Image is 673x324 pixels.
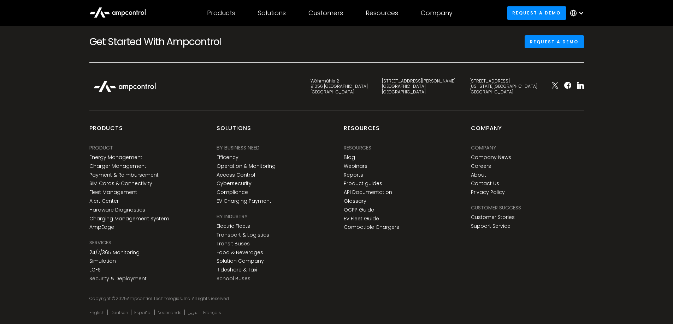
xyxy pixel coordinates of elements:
a: Product guides [344,181,382,187]
div: Customer success [471,204,521,212]
a: Food & Beverages [217,250,263,256]
a: Request a demo [507,6,566,19]
div: Customers [308,9,343,17]
a: Compliance [217,189,248,195]
a: SIM Cards & Connectivity [89,181,152,187]
a: Nederlands [158,310,182,316]
span: We will get back to you! [82,6,142,12]
div: [STREET_ADDRESS] [US_STATE][GEOGRAPHIC_DATA] [GEOGRAPHIC_DATA] [470,78,537,95]
div: [STREET_ADDRESS][PERSON_NAME] [GEOGRAPHIC_DATA] [GEOGRAPHIC_DATA] [382,78,455,95]
a: Charger Management [89,163,146,169]
a: Hardware Diagnostics [89,207,145,213]
a: AmpEdge [89,224,114,230]
a: Français [203,310,221,316]
a: Webinars [344,163,367,169]
a: Rideshare & Taxi [217,267,257,273]
a: Energy Management [89,154,142,160]
a: Privacy Policy [471,189,505,195]
div: Company [471,144,496,152]
a: About [471,172,486,178]
div: BY BUSINESS NEED [217,144,260,152]
a: Transit Buses [217,241,250,247]
div: Solutions [258,9,286,17]
a: Alert Center [89,198,119,204]
a: Fleet Management [89,189,137,195]
div: Company [471,124,502,138]
div: Wöhrmühle 2 91056 [GEOGRAPHIC_DATA] [GEOGRAPHIC_DATA] [311,78,368,95]
a: Cybersecurity [217,181,252,187]
a: Charging Management System [89,216,169,222]
a: Support Service [471,223,510,229]
div: SERVICES [89,239,111,246]
div: PRODUCT [89,144,113,152]
div: Company [421,9,453,17]
a: OCPP Guide [344,207,374,213]
div: Copyright © Ampcontrol Technologies, Inc. All rights reserved [89,296,584,301]
a: Español [134,310,152,316]
a: Careers [471,163,491,169]
a: Glossary [344,198,366,204]
a: EV Fleet Guide [344,216,379,222]
div: Resources [344,124,380,138]
div: Resources [344,144,371,152]
a: Customer Stories [471,214,515,220]
div: Products [207,9,235,17]
a: School Buses [217,276,250,282]
a: Electric Fleets [217,223,250,229]
a: Request a demo [525,35,584,48]
a: Blog [344,154,355,160]
a: Reports [344,172,363,178]
a: Solution Company [217,258,264,264]
a: Transport & Logistics [217,232,269,238]
div: Resources [366,9,398,17]
a: Simulation [89,258,116,264]
a: Efficency [217,154,238,160]
a: عربي [188,310,197,316]
span: 2025 [116,295,127,301]
a: See how customers use Ampcontrol > [64,18,159,24]
a: English [89,310,105,316]
div: BY INDUSTRY [217,213,248,220]
a: Compatible Chargers [344,224,399,230]
a: Payment & Reimbursement [89,172,159,178]
a: Security & Deployment [89,276,147,282]
a: Access Control [217,172,255,178]
a: Contact Us [471,181,499,187]
a: 24/7/365 Monitoring [89,250,140,256]
a: LCFS [89,267,101,273]
a: Operation & Monitoring [217,163,276,169]
a: API Documentation [344,189,392,195]
a: Company News [471,154,511,160]
div: products [89,124,123,138]
a: Deutsch [111,310,128,316]
a: EV Charging Payment [217,198,271,204]
h2: Get Started With Ampcontrol [89,36,245,48]
img: Ampcontrol Logo [89,77,160,96]
div: Solutions [217,124,251,138]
